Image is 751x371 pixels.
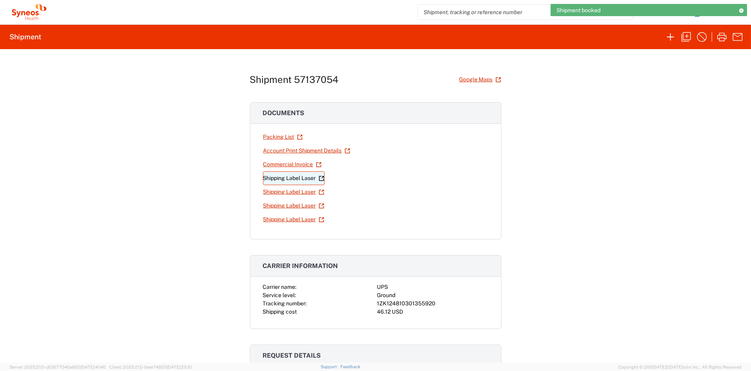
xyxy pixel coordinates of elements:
a: Shipping Label Laser [263,185,325,199]
a: Shipping Label Laser [263,171,325,185]
span: 20[DATE]:25:10 [161,365,192,369]
div: Ground [377,291,488,299]
a: Commercial Invoice [263,158,322,171]
span: Server: 2025.21.0-c63077040a8 [9,365,106,369]
span: Shipment booked [556,7,600,14]
span: Client: 2025.21.0-faee749 [109,365,192,369]
a: Shipping Label Laser [263,199,325,213]
span: Shipping cost [263,309,297,315]
input: Shipment, tracking or reference number [418,5,621,20]
div: 1ZK124810301355920 [377,299,488,308]
h2: Shipment [9,32,41,42]
span: Request details [263,352,321,359]
h1: Shipment 57137054 [250,74,339,85]
div: UPS [377,283,488,291]
span: Tracking number: [263,300,307,307]
a: Support [321,364,340,369]
span: Copyright © 200[DATE]2[DATE]istix Inc., All Rights Reserved [618,364,742,371]
a: Packing List [263,130,303,144]
a: Shipping Label Laser [263,213,325,226]
a: Feedback [340,364,360,369]
span: Carrier information [263,262,338,270]
div: 46.12 USD [377,308,488,316]
span: 20[DATE]:41:40 [75,365,106,369]
a: Google Maps [459,73,501,86]
span: Documents [263,109,305,117]
a: Account Print Shipment Details [263,144,351,158]
span: Service level: [263,292,296,298]
span: Carrier name: [263,284,297,290]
